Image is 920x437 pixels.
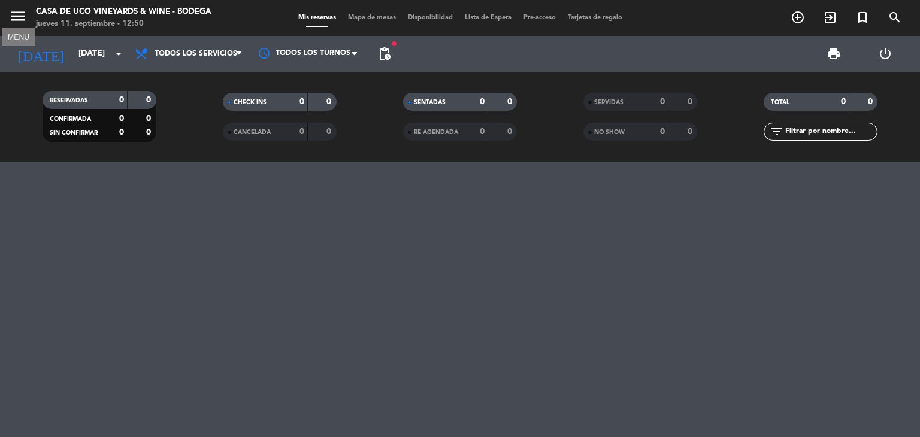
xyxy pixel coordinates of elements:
i: [DATE] [9,41,72,67]
strong: 0 [146,96,153,104]
input: Filtrar por nombre... [784,125,877,138]
span: Todos los servicios [155,50,237,58]
span: RESERVADAS [50,98,88,104]
strong: 0 [688,128,695,136]
div: Casa de Uco Vineyards & Wine - Bodega [36,6,211,18]
strong: 0 [146,128,153,136]
span: Mis reservas [292,14,342,21]
strong: 0 [480,128,485,136]
strong: 0 [326,128,334,136]
i: add_circle_outline [791,10,805,25]
strong: 0 [688,98,695,106]
span: Tarjetas de regalo [562,14,628,21]
span: Pre-acceso [517,14,562,21]
strong: 0 [299,98,304,106]
strong: 0 [480,98,485,106]
span: SENTADAS [414,99,446,105]
strong: 0 [660,128,665,136]
span: fiber_manual_record [391,40,398,47]
strong: 0 [507,98,515,106]
i: turned_in_not [855,10,870,25]
span: pending_actions [377,47,392,61]
div: LOG OUT [860,36,911,72]
span: CANCELADA [234,129,271,135]
strong: 0 [119,96,124,104]
span: Lista de Espera [459,14,517,21]
span: CHECK INS [234,99,267,105]
strong: 0 [841,98,846,106]
strong: 0 [326,98,334,106]
strong: 0 [507,128,515,136]
strong: 0 [119,114,124,123]
button: menu [9,7,27,29]
span: NO SHOW [594,129,625,135]
strong: 0 [868,98,875,106]
span: SERVIDAS [594,99,624,105]
span: print [827,47,841,61]
span: RE AGENDADA [414,129,458,135]
span: SIN CONFIRMAR [50,130,98,136]
i: filter_list [770,125,784,139]
i: menu [9,7,27,25]
strong: 0 [660,98,665,106]
strong: 0 [299,128,304,136]
i: exit_to_app [823,10,837,25]
div: MENU [2,31,35,42]
span: TOTAL [771,99,789,105]
i: arrow_drop_down [111,47,126,61]
span: Mapa de mesas [342,14,402,21]
strong: 0 [119,128,124,136]
i: power_settings_new [878,47,892,61]
strong: 0 [146,114,153,123]
span: CONFIRMADA [50,116,91,122]
span: Disponibilidad [402,14,459,21]
i: search [888,10,902,25]
div: jueves 11. septiembre - 12:50 [36,18,211,30]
